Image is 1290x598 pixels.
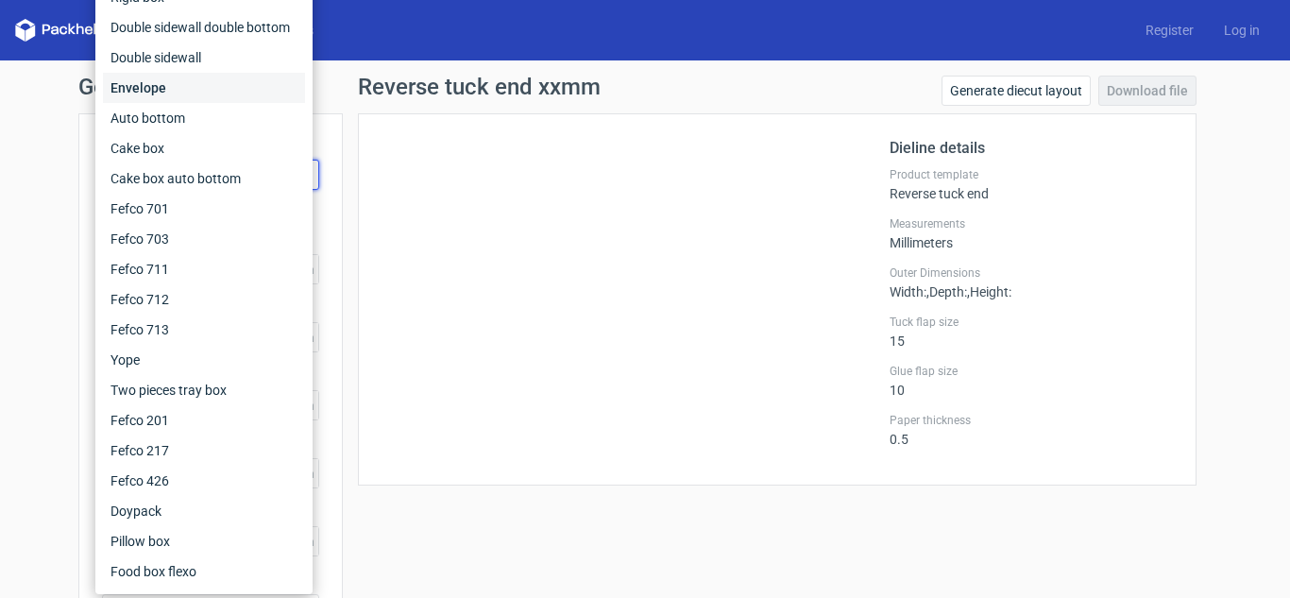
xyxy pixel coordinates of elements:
[103,496,305,526] div: Doypack
[890,413,1173,428] label: Paper thickness
[890,167,1173,182] label: Product template
[942,76,1091,106] a: Generate diecut layout
[103,375,305,405] div: Two pieces tray box
[103,254,305,284] div: Fefco 711
[890,216,1173,231] label: Measurements
[890,137,1173,160] h2: Dieline details
[1130,21,1209,40] a: Register
[103,345,305,375] div: Yope
[103,12,305,43] div: Double sidewall double bottom
[103,224,305,254] div: Fefco 703
[890,364,1173,398] div: 10
[103,73,305,103] div: Envelope
[103,194,305,224] div: Fefco 701
[103,103,305,133] div: Auto bottom
[926,284,967,299] span: , Depth :
[103,315,305,345] div: Fefco 713
[890,216,1173,250] div: Millimeters
[103,163,305,194] div: Cake box auto bottom
[890,315,1173,330] label: Tuck flap size
[103,284,305,315] div: Fefco 712
[890,413,1173,447] div: 0.5
[103,436,305,466] div: Fefco 217
[890,284,926,299] span: Width :
[103,43,305,73] div: Double sidewall
[890,265,1173,281] label: Outer Dimensions
[103,526,305,556] div: Pillow box
[103,133,305,163] div: Cake box
[1209,21,1275,40] a: Log in
[103,466,305,496] div: Fefco 426
[890,364,1173,379] label: Glue flap size
[78,76,1212,98] h1: Generate new dieline
[890,315,1173,349] div: 15
[103,556,305,587] div: Food box flexo
[967,284,1011,299] span: , Height :
[358,76,601,98] h1: Reverse tuck end xxmm
[103,405,305,436] div: Fefco 201
[890,167,1173,201] div: Reverse tuck end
